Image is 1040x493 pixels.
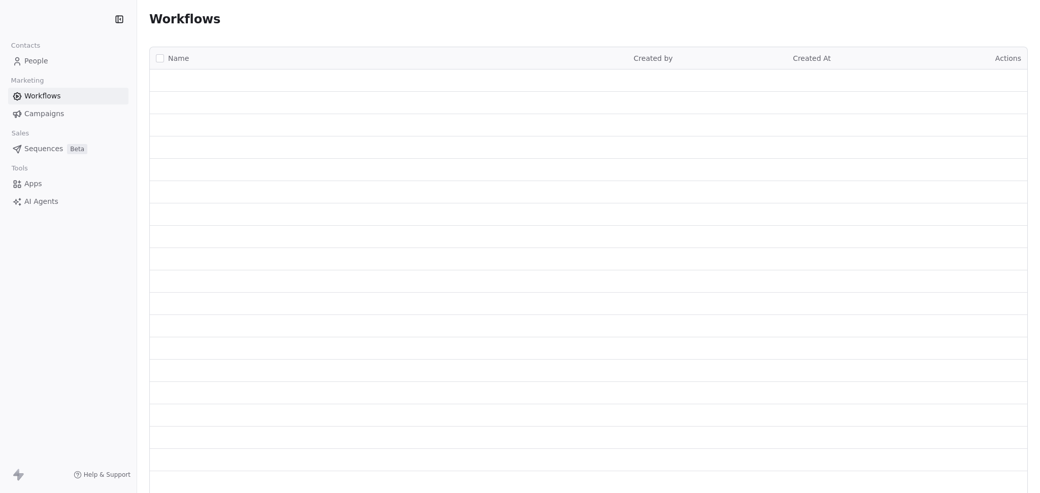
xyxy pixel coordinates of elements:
span: Help & Support [84,471,131,479]
a: Campaigns [8,105,128,122]
a: Help & Support [74,471,131,479]
a: SequencesBeta [8,140,128,157]
span: Beta [67,144,87,154]
span: Created by [634,54,673,62]
span: Workflows [24,91,61,101]
span: Actions [995,54,1021,62]
span: Apps [24,179,42,189]
span: Marketing [7,73,48,88]
span: Sales [7,126,34,141]
span: Workflows [149,12,220,26]
span: Name [168,53,189,64]
a: People [8,53,128,69]
span: Tools [7,161,32,176]
a: AI Agents [8,193,128,210]
a: Workflows [8,88,128,104]
span: Created At [793,54,831,62]
span: Campaigns [24,109,64,119]
span: AI Agents [24,196,58,207]
span: Contacts [7,38,45,53]
a: Apps [8,175,128,192]
span: Sequences [24,144,63,154]
span: People [24,56,48,66]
